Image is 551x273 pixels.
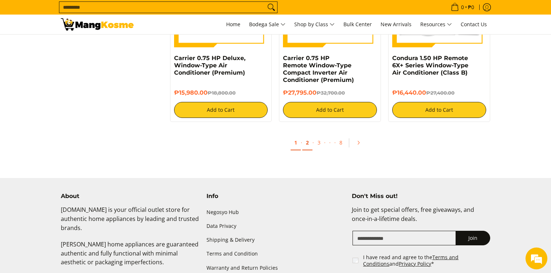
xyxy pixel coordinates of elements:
div: Minimize live chat window [119,4,137,21]
span: · [312,139,314,146]
p: Join to get special offers, free giveaways, and once-in-a-lifetime deals. [352,205,490,231]
a: 1 [291,135,301,150]
a: Negosyo Hub [206,205,345,219]
a: 8 [336,135,346,150]
a: Carrier 0.75 HP Deluxe, Window-Type Air Conditioner (Premium) [174,55,245,76]
span: • [449,3,476,11]
a: Bulk Center [340,15,375,34]
a: Condura 1.50 HP Remote 6X+ Series Window-Type Air Conditioner (Class B) [392,55,468,76]
span: Bodega Sale [249,20,286,29]
del: ₱32,700.00 [316,90,345,96]
nav: Main Menu [141,15,491,34]
ul: Pagination [166,133,494,156]
a: Shipping & Delivery [206,233,345,247]
a: Data Privacy [206,219,345,233]
span: 0 [460,5,465,10]
span: Bulk Center [343,21,372,28]
a: Resources [417,15,456,34]
button: Search [265,2,277,13]
div: Chat with us now [38,41,122,50]
a: New Arrivals [377,15,415,34]
a: Carrier 0.75 HP Remote Window-Type Compact Inverter Air Conditioner (Premium) [283,55,354,83]
label: I have read and agree to the and * [363,254,491,267]
h6: ₱16,440.00 [392,89,486,96]
button: Join [456,231,490,245]
span: Resources [420,20,452,29]
span: Home [226,21,240,28]
p: [DOMAIN_NAME] is your official outlet store for authentic home appliances by leading and trusted ... [61,205,199,240]
span: Contact Us [461,21,487,28]
button: Add to Cart [392,102,486,118]
h4: Don't Miss out! [352,193,490,200]
span: · [326,135,334,150]
h6: ₱27,795.00 [283,89,377,96]
img: Bodega Sale Aircon l Mang Kosme: Home Appliances Warehouse Sale [61,18,134,31]
a: Privacy Policy [399,260,431,267]
a: 3 [314,135,324,150]
span: · [334,139,336,146]
a: Home [223,15,244,34]
button: Add to Cart [174,102,268,118]
textarea: Type your message and hit 'Enter' [4,199,139,224]
span: New Arrivals [381,21,412,28]
a: Bodega Sale [245,15,289,34]
h4: About [61,193,199,200]
span: ₱0 [467,5,475,10]
a: Terms and Condition [206,247,345,261]
span: · [324,139,326,146]
a: 2 [302,135,312,150]
h6: ₱15,980.00 [174,89,268,96]
a: Terms and Conditions [363,254,458,267]
a: Contact Us [457,15,491,34]
del: ₱18,800.00 [208,90,236,96]
button: Add to Cart [283,102,377,118]
span: · [301,139,302,146]
span: Shop by Class [294,20,335,29]
del: ₱27,400.00 [426,90,454,96]
h4: Info [206,193,345,200]
span: We're online! [42,92,101,165]
a: Shop by Class [291,15,338,34]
